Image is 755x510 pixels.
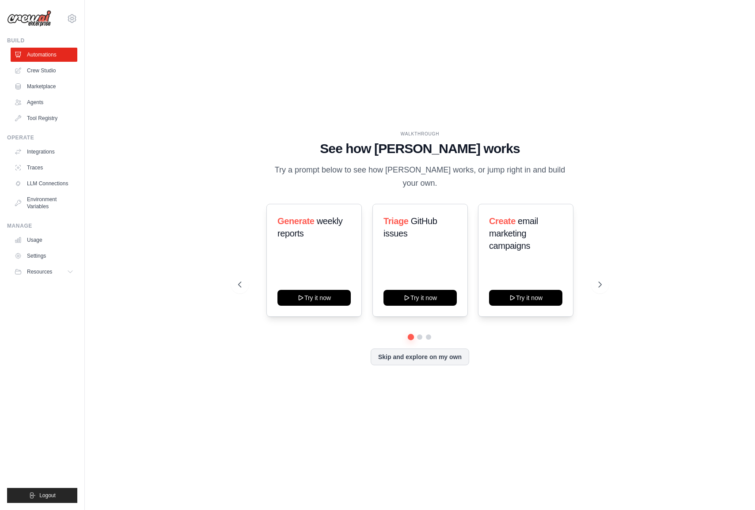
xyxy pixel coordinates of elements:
[39,492,56,499] span: Logout
[7,37,77,44] div: Build
[271,164,568,190] p: Try a prompt below to see how [PERSON_NAME] works, or jump right in and build your own.
[238,141,602,157] h1: See how [PERSON_NAME] works
[489,290,562,306] button: Try it now
[11,192,77,214] a: Environment Variables
[711,468,755,510] iframe: Chat Widget
[277,216,315,226] span: Generate
[371,349,469,365] button: Skip and explore on my own
[11,79,77,94] a: Marketplace
[277,290,351,306] button: Try it now
[11,265,77,279] button: Resources
[7,134,77,141] div: Operate
[11,145,77,159] a: Integrations
[11,249,77,263] a: Settings
[383,216,409,226] span: Triage
[489,216,538,251] span: email marketing campaigns
[489,216,516,226] span: Create
[11,48,77,62] a: Automations
[11,176,77,191] a: LLM Connections
[11,95,77,109] a: Agents
[238,131,602,137] div: WALKTHROUGH
[27,268,52,275] span: Resources
[277,216,342,238] span: weekly reports
[11,161,77,175] a: Traces
[7,222,77,229] div: Manage
[383,290,457,306] button: Try it now
[711,468,755,510] div: Widget de chat
[11,233,77,247] a: Usage
[7,488,77,503] button: Logout
[383,216,437,238] span: GitHub issues
[11,64,77,78] a: Crew Studio
[7,10,51,27] img: Logo
[11,111,77,125] a: Tool Registry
